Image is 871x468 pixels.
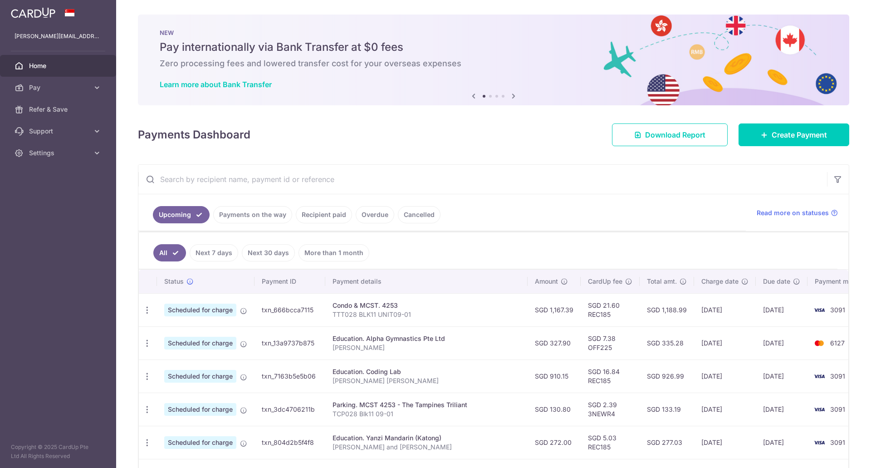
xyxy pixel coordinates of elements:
td: txn_804d2b5f4f8 [254,426,325,459]
div: Parking. MCST 4253 - The Tampines Triliant [333,400,520,409]
p: [PERSON_NAME] and [PERSON_NAME] [333,443,520,452]
span: Total amt. [647,277,677,286]
a: More than 1 month [298,244,369,261]
a: All [153,244,186,261]
td: [DATE] [756,326,807,360]
img: Bank Card [810,437,828,448]
div: Education. Yanzi Mandarin (Katong) [333,434,520,443]
img: Bank transfer banner [138,15,849,105]
td: txn_13a9737b875 [254,326,325,360]
td: [DATE] [694,360,756,393]
a: Create Payment [739,123,849,146]
td: SGD 2.39 3NEWR4 [581,393,640,426]
a: Next 30 days [242,244,295,261]
span: Scheduled for charge [164,403,236,416]
td: SGD 272.00 [528,426,581,459]
span: Support [29,127,89,136]
h6: Zero processing fees and lowered transfer cost for your overseas expenses [160,58,827,69]
td: SGD 21.60 REC185 [581,293,640,326]
p: TCP028 Blk11 09-01 [333,409,520,419]
td: SGD 277.03 [640,426,694,459]
span: Refer & Save [29,105,89,114]
span: Status [164,277,184,286]
td: [DATE] [694,393,756,426]
a: Learn more about Bank Transfer [160,80,272,89]
img: Bank Card [810,338,828,349]
a: Upcoming [153,206,210,223]
img: Bank Card [810,305,828,315]
a: Read more on statuses [757,208,838,217]
td: SGD 130.80 [528,393,581,426]
span: CardUp fee [588,277,622,286]
td: SGD 327.90 [528,326,581,360]
a: Recipient paid [296,206,352,223]
td: [DATE] [756,393,807,426]
span: Scheduled for charge [164,304,236,316]
input: Search by recipient name, payment id or reference [138,165,827,194]
td: SGD 133.19 [640,393,694,426]
h5: Pay internationally via Bank Transfer at $0 fees [160,40,827,54]
h4: Payments Dashboard [138,127,250,143]
p: TTT028 BLK11 UNIT09-01 [333,310,520,319]
td: SGD 926.99 [640,360,694,393]
td: txn_3dc4706211b [254,393,325,426]
span: 3091 [830,372,845,380]
td: SGD 1,167.39 [528,293,581,326]
div: Education. Coding Lab [333,367,520,376]
td: SGD 1,188.99 [640,293,694,326]
td: [DATE] [756,293,807,326]
td: txn_7163b5e5b06 [254,360,325,393]
a: Next 7 days [190,244,238,261]
span: Download Report [645,129,705,140]
div: Education. Alpha Gymnastics Pte Ltd [333,334,520,343]
p: NEW [160,29,827,36]
a: Download Report [612,123,728,146]
td: [DATE] [756,360,807,393]
div: Condo & MCST. 4253 [333,301,520,310]
td: [DATE] [694,326,756,360]
span: Charge date [701,277,739,286]
td: SGD 16.84 REC185 [581,360,640,393]
span: Read more on statuses [757,208,829,217]
span: 3091 [830,438,845,446]
p: [PERSON_NAME] [333,343,520,352]
span: Scheduled for charge [164,436,236,449]
span: Scheduled for charge [164,337,236,350]
span: Scheduled for charge [164,370,236,383]
span: Amount [535,277,558,286]
td: [DATE] [756,426,807,459]
span: 3091 [830,405,845,413]
span: Settings [29,148,89,158]
td: SGD 5.03 REC185 [581,426,640,459]
td: SGD 335.28 [640,326,694,360]
img: CardUp [11,7,55,18]
a: Overdue [356,206,394,223]
td: SGD 7.38 OFF225 [581,326,640,360]
p: [PERSON_NAME] [PERSON_NAME] [333,376,520,385]
a: Payments on the way [213,206,292,223]
td: SGD 910.15 [528,360,581,393]
span: Create Payment [772,129,827,140]
a: Cancelled [398,206,440,223]
img: Bank Card [810,371,828,382]
span: 6127 [830,339,845,347]
p: [PERSON_NAME][EMAIL_ADDRESS][DOMAIN_NAME] [15,32,102,41]
span: Home [29,61,89,70]
th: Payment ID [254,270,325,293]
td: [DATE] [694,293,756,326]
span: 3091 [830,306,845,314]
th: Payment details [325,270,528,293]
img: Bank Card [810,404,828,415]
td: txn_666bcca7115 [254,293,325,326]
span: Pay [29,83,89,92]
span: Due date [763,277,790,286]
td: [DATE] [694,426,756,459]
